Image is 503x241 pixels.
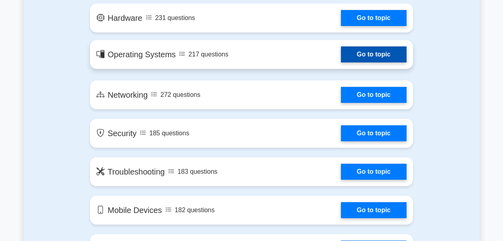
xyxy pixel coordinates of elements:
a: Go to topic [341,125,407,141]
a: Go to topic [341,202,407,218]
a: Go to topic [341,87,407,103]
a: Go to topic [341,164,407,180]
a: Go to topic [341,10,407,26]
a: Go to topic [341,46,407,62]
